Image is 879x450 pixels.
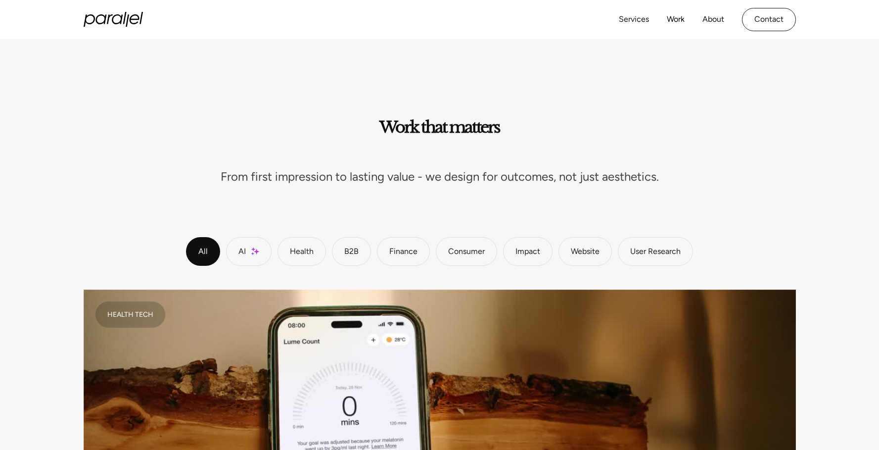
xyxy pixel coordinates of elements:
[198,246,208,257] div: All
[515,246,540,257] div: Impact
[702,12,724,27] a: About
[742,8,796,31] a: Contact
[448,246,485,257] div: Consumer
[379,118,500,136] h2: Work that matters
[290,246,314,257] div: Health
[667,12,685,27] a: Work
[389,246,417,257] div: Finance
[630,246,681,257] div: User Research
[107,309,153,320] div: Health Tech
[84,12,143,27] a: home
[619,12,649,27] a: Services
[344,246,359,257] div: B2B
[221,168,659,186] p: From first impression to lasting value - we design for outcomes, not just aesthetics.
[571,246,600,257] div: Website
[238,246,246,257] div: AI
